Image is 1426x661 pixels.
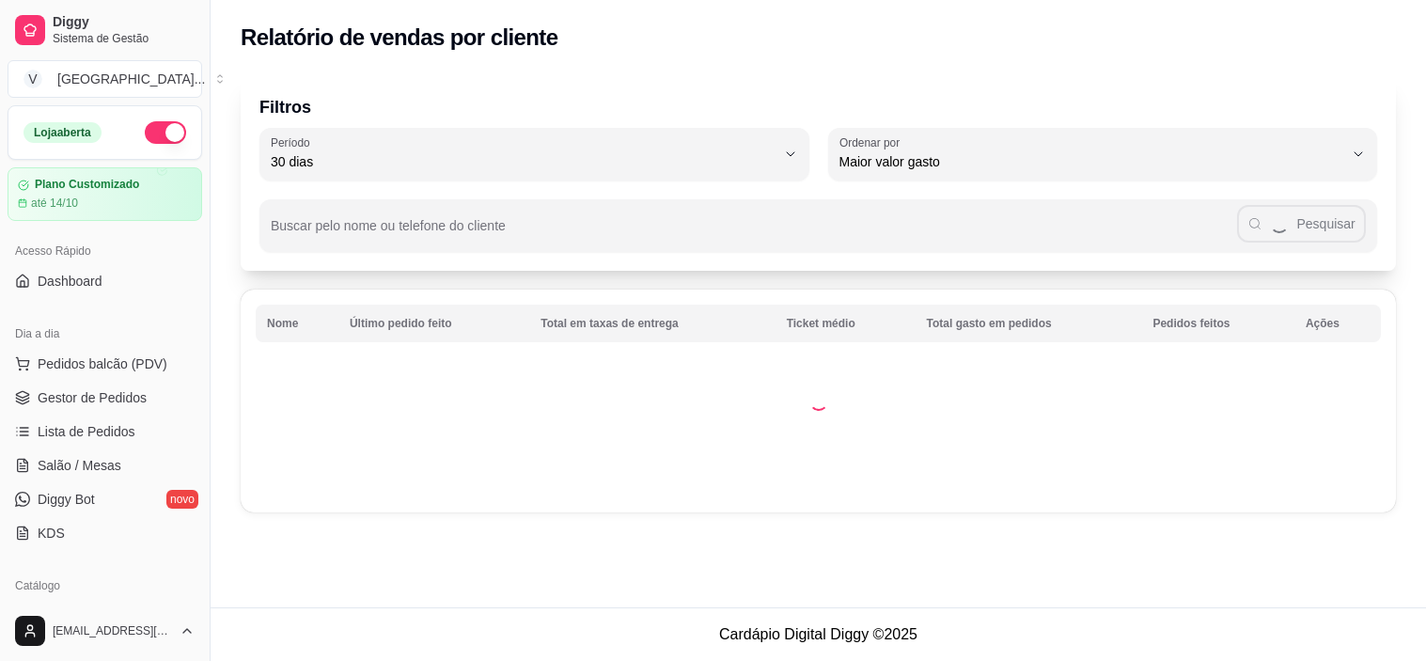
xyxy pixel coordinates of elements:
[8,383,202,413] a: Gestor de Pedidos
[38,354,167,373] span: Pedidos balcão (PDV)
[271,224,1237,243] input: Buscar pelo nome ou telefone do cliente
[8,319,202,349] div: Dia a dia
[8,417,202,447] a: Lista de Pedidos
[271,134,316,150] label: Período
[38,422,135,441] span: Lista de Pedidos
[259,94,1377,120] p: Filtros
[259,128,809,181] button: Período30 dias
[8,608,202,653] button: [EMAIL_ADDRESS][DOMAIN_NAME]
[38,490,95,509] span: Diggy Bot
[38,524,65,543] span: KDS
[241,23,558,53] h2: Relatório de vendas por cliente
[24,122,102,143] div: Loja aberta
[24,70,42,88] span: V
[145,121,186,144] button: Alterar Status
[8,266,202,296] a: Dashboard
[38,272,102,291] span: Dashboard
[8,484,202,514] a: Diggy Botnovo
[8,450,202,480] a: Salão / Mesas
[38,388,147,407] span: Gestor de Pedidos
[8,60,202,98] button: Select a team
[38,456,121,475] span: Salão / Mesas
[53,31,195,46] span: Sistema de Gestão
[53,623,172,638] span: [EMAIL_ADDRESS][DOMAIN_NAME]
[8,571,202,601] div: Catálogo
[57,70,205,88] div: [GEOGRAPHIC_DATA] ...
[211,607,1426,661] footer: Cardápio Digital Diggy © 2025
[271,152,776,171] span: 30 dias
[8,349,202,379] button: Pedidos balcão (PDV)
[35,178,139,192] article: Plano Customizado
[8,167,202,221] a: Plano Customizadoaté 14/10
[8,518,202,548] a: KDS
[828,128,1378,181] button: Ordenar porMaior valor gasto
[839,152,1344,171] span: Maior valor gasto
[8,8,202,53] a: DiggySistema de Gestão
[839,134,906,150] label: Ordenar por
[31,196,78,211] article: até 14/10
[809,392,828,411] div: Loading
[53,14,195,31] span: Diggy
[8,236,202,266] div: Acesso Rápido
